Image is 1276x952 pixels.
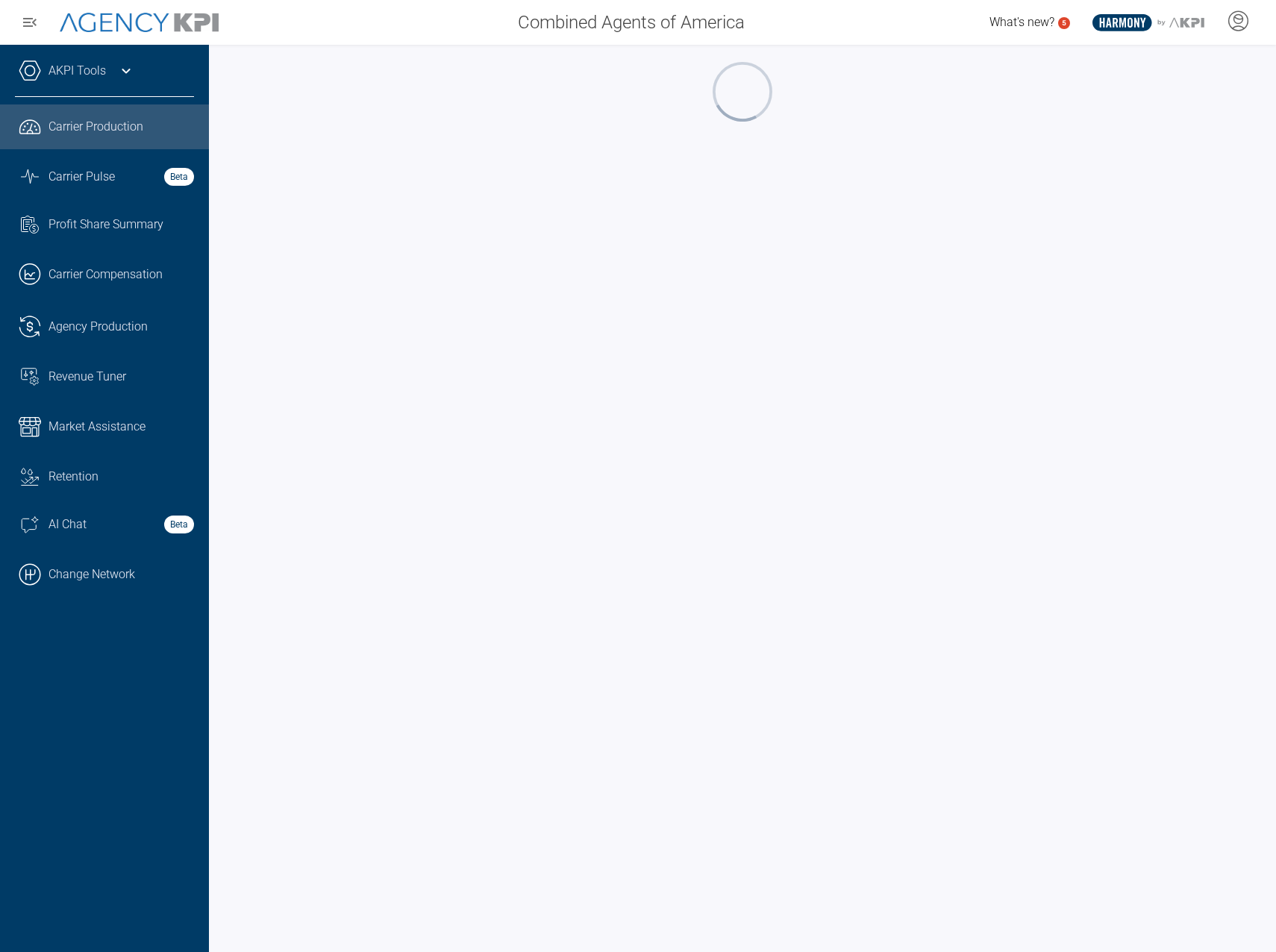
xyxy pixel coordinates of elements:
[49,516,87,533] span: AI Chat
[989,15,1054,29] span: What's new?
[49,62,106,80] a: AKPI Tools
[49,216,163,234] span: Profit Share Summary
[49,418,146,436] span: Market Assistance
[164,168,194,186] strong: Beta
[710,60,775,124] div: oval-loading
[1062,19,1066,27] text: 5
[164,516,194,533] strong: Beta
[49,168,115,186] span: Carrier Pulse
[49,266,163,284] span: Carrier Compensation
[518,9,745,36] span: Combined Agents of America
[49,118,143,136] span: Carrier Production
[1058,17,1070,29] a: 5
[60,13,219,33] img: AgencyKPI
[49,468,194,486] div: Retention
[49,318,148,336] span: Agency Production
[49,368,126,386] span: Revenue Tuner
